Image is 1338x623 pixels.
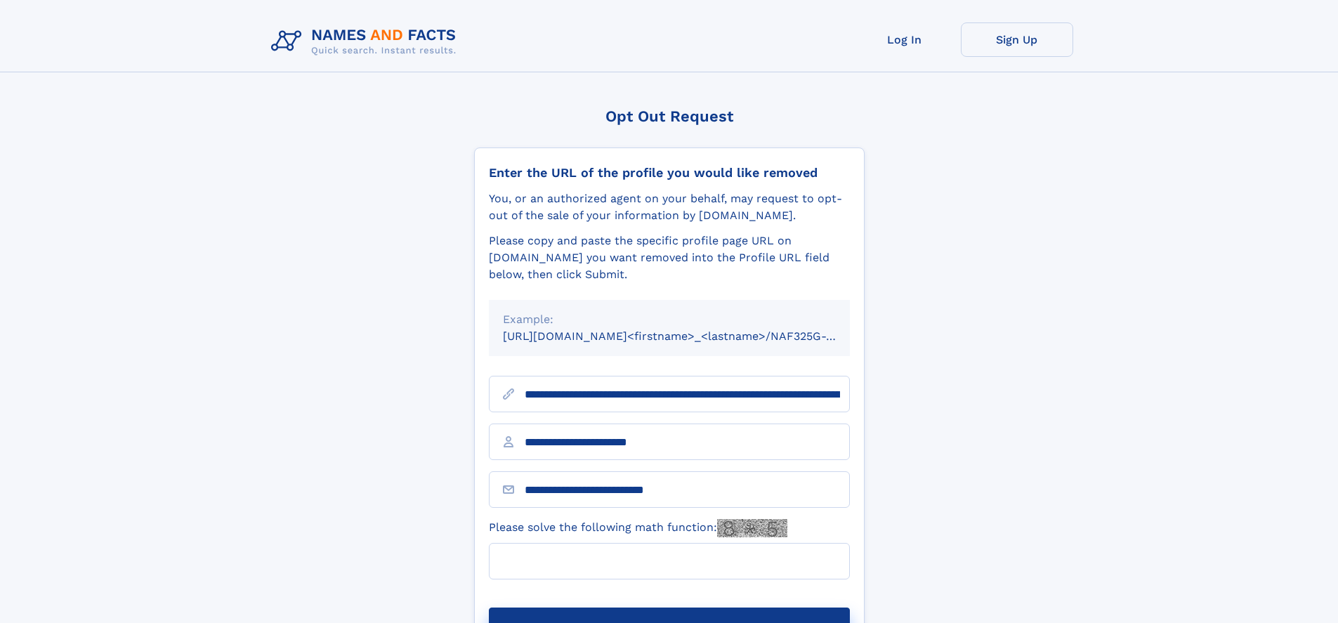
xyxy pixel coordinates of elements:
label: Please solve the following math function: [489,519,787,537]
a: Log In [848,22,961,57]
div: You, or an authorized agent on your behalf, may request to opt-out of the sale of your informatio... [489,190,850,224]
div: Opt Out Request [474,107,865,125]
div: Example: [503,311,836,328]
div: Enter the URL of the profile you would like removed [489,165,850,181]
a: Sign Up [961,22,1073,57]
div: Please copy and paste the specific profile page URL on [DOMAIN_NAME] you want removed into the Pr... [489,232,850,283]
img: Logo Names and Facts [265,22,468,60]
small: [URL][DOMAIN_NAME]<firstname>_<lastname>/NAF325G-xxxxxxxx [503,329,877,343]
